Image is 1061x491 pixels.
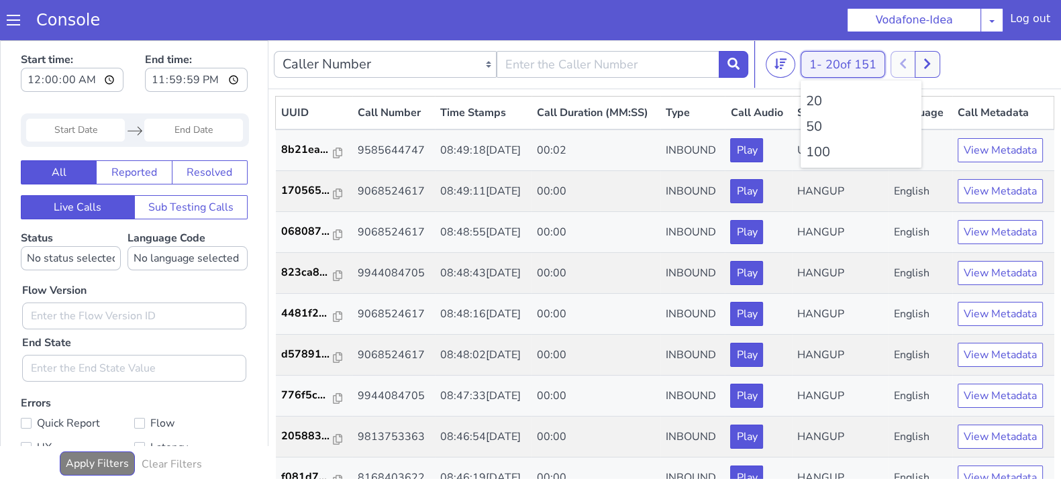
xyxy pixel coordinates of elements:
[660,131,725,172] td: INBOUND
[532,213,661,254] td: 00:00
[730,343,763,368] button: Play
[20,11,116,30] a: Console
[660,376,725,417] td: INBOUND
[22,294,71,311] label: End State
[730,221,763,245] button: Play
[889,335,952,376] td: English
[730,425,763,449] button: Play
[806,76,916,97] li: 50
[958,262,1043,286] button: View Metadata
[792,376,889,417] td: HANGUP
[825,16,876,32] span: 20 of 151
[352,56,435,90] th: Call Number
[660,294,725,335] td: INBOUND
[435,172,532,213] td: 08:48:55[DATE]
[22,242,87,258] label: Flow Version
[96,120,172,144] button: Reported
[281,224,347,240] a: 823ca8...
[352,294,435,335] td: 9068524617
[806,102,916,122] li: 100
[958,180,1043,204] button: View Metadata
[21,120,97,144] button: All
[281,101,334,117] p: 8b21ea...
[281,429,347,445] a: f081d7...
[435,131,532,172] td: 08:49:11[DATE]
[281,101,347,117] a: 8b21ea...
[730,139,763,163] button: Play
[660,254,725,294] td: INBOUND
[792,172,889,213] td: HANGUP
[281,306,334,322] p: d57891...
[134,374,248,392] label: Flow
[276,56,352,90] th: UUID
[352,213,435,254] td: 9944084705
[792,417,889,458] td: HANGUP
[497,11,719,38] input: Enter the Caller Number
[281,347,334,363] p: 776f5c...
[792,294,889,335] td: HANGUP
[958,139,1043,163] button: View Metadata
[532,89,661,131] td: 00:02
[889,417,952,458] td: English
[352,254,435,294] td: 9068524617
[532,376,661,417] td: 00:00
[792,335,889,376] td: HANGUP
[532,335,661,376] td: 00:00
[172,120,248,144] button: Resolved
[532,131,661,172] td: 00:00
[21,7,123,56] label: Start time:
[435,335,532,376] td: 08:47:33[DATE]
[958,384,1043,408] button: View Metadata
[435,294,532,335] td: 08:48:02[DATE]
[352,417,435,458] td: 8168403622
[281,224,334,240] p: 823ca8...
[730,180,763,204] button: Play
[128,206,248,230] select: Language Code
[532,417,661,458] td: 00:00
[281,142,347,158] a: 170565...
[801,11,885,38] button: 1- 20of 151
[889,376,952,417] td: English
[26,78,125,101] input: Start Date
[352,335,435,376] td: 9944084705
[792,254,889,294] td: HANGUP
[281,183,347,199] a: 068087...
[21,155,135,179] button: Live Calls
[660,213,725,254] td: INBOUND
[22,262,246,289] input: Enter the Flow Version ID
[806,51,916,71] li: 20
[145,7,248,56] label: End time:
[352,131,435,172] td: 9068524617
[281,347,347,363] a: 776f5c...
[958,98,1043,122] button: View Metadata
[532,56,661,90] th: Call Duration (MM:SS)
[952,56,1054,90] th: Call Metadata
[532,172,661,213] td: 00:00
[958,221,1043,245] button: View Metadata
[660,172,725,213] td: INBOUND
[847,8,981,32] button: Vodafone-Idea
[730,98,763,122] button: Play
[660,89,725,131] td: INBOUND
[145,28,248,52] input: End time:
[889,294,952,335] td: English
[958,425,1043,449] button: View Metadata
[21,190,121,230] label: Status
[792,56,889,90] th: Status
[21,398,134,417] label: UX
[958,303,1043,327] button: View Metadata
[128,190,248,230] label: Language Code
[22,315,246,341] input: Enter the End State Value
[730,303,763,327] button: Play
[21,374,134,392] label: Quick Report
[60,411,135,435] button: Apply Filters
[532,294,661,335] td: 00:00
[142,418,202,431] h6: Clear Filters
[352,172,435,213] td: 9068524617
[281,306,347,322] a: d57891...
[435,56,532,90] th: Time Stamps
[352,376,435,417] td: 9813753363
[134,155,248,179] button: Sub Testing Calls
[281,142,334,158] p: 170565...
[134,398,248,417] label: Latency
